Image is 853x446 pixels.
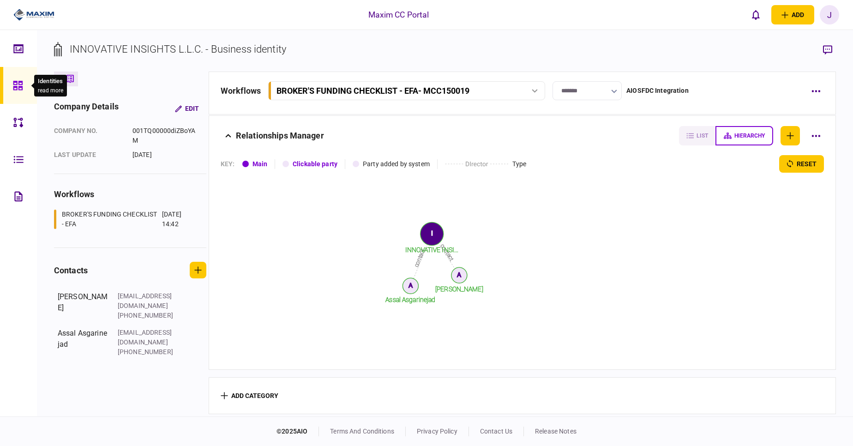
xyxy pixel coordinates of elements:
[168,100,206,117] button: Edit
[54,188,206,200] div: workflows
[132,150,199,160] div: [DATE]
[13,8,54,22] img: client company logo
[58,328,108,357] div: Assal Asgarinejad
[431,229,433,237] text: I
[132,126,199,145] div: 001TQ00000diZBoYAM
[221,392,278,399] button: add category
[118,311,178,320] div: [PHONE_NUMBER]
[38,87,63,94] button: read more
[413,248,426,268] text: contact
[408,282,413,289] text: A
[236,126,324,145] div: Relationships Manager
[293,159,337,169] div: Clickable party
[54,264,88,277] div: contacts
[118,328,178,347] div: [EMAIL_ADDRESS][DOMAIN_NAME]
[417,428,457,435] a: privacy policy
[330,428,394,435] a: terms and conditions
[480,428,512,435] a: contact us
[626,86,689,96] div: AIOSFDC Integration
[54,150,123,160] div: last update
[679,126,715,145] button: list
[368,9,429,21] div: Maxim CC Portal
[221,159,235,169] div: KEY :
[54,100,119,117] div: company details
[70,42,286,57] div: INNOVATIVE INSIGHTS L.L.C. - Business identity
[162,210,195,229] div: [DATE] 14:42
[268,81,545,100] button: BROKER'S FUNDING CHECKLIST - EFA- MCC150019
[385,296,435,303] tspan: Assal Asgarinejad
[734,133,765,139] span: hierarchy
[54,210,195,229] a: BROKER'S FUNDING CHECKLIST - EFA[DATE] 14:42
[118,291,178,311] div: [EMAIL_ADDRESS][DOMAIN_NAME]
[62,210,160,229] div: BROKER'S FUNDING CHECKLIST - EFA
[405,246,458,253] tspan: INNOVATIVE INSI...
[252,159,268,169] div: Main
[820,5,839,24] button: J
[118,347,178,357] div: [PHONE_NUMBER]
[715,126,773,145] button: hierarchy
[363,159,430,169] div: Party added by system
[697,133,708,139] span: list
[38,77,63,86] div: Identities
[276,86,469,96] div: BROKER'S FUNDING CHECKLIST - EFA - MCC150019
[435,285,483,293] tspan: [PERSON_NAME]
[457,271,461,278] text: A
[771,5,814,24] button: open adding identity options
[779,155,824,173] button: reset
[535,428,577,435] a: release notes
[54,126,123,145] div: company no.
[512,159,527,169] div: Type
[58,291,108,320] div: [PERSON_NAME]
[746,5,766,24] button: open notifications list
[221,84,261,97] div: workflows
[276,427,319,436] div: © 2025 AIO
